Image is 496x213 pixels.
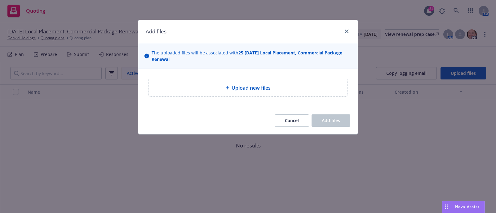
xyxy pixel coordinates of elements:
[232,84,271,92] span: Upload new files
[455,204,480,209] span: Nova Assist
[442,201,485,213] button: Nova Assist
[285,117,299,123] span: Cancel
[148,79,348,97] div: Upload new files
[322,117,340,123] span: Add files
[343,28,350,35] a: close
[152,50,342,62] strong: 25 [DATE] Local Placement, Commercial Package Renewal
[146,28,166,36] h1: Add files
[152,49,352,62] span: The uploaded files will be associated with
[442,201,450,213] div: Drag to move
[312,114,350,127] button: Add files
[275,114,309,127] button: Cancel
